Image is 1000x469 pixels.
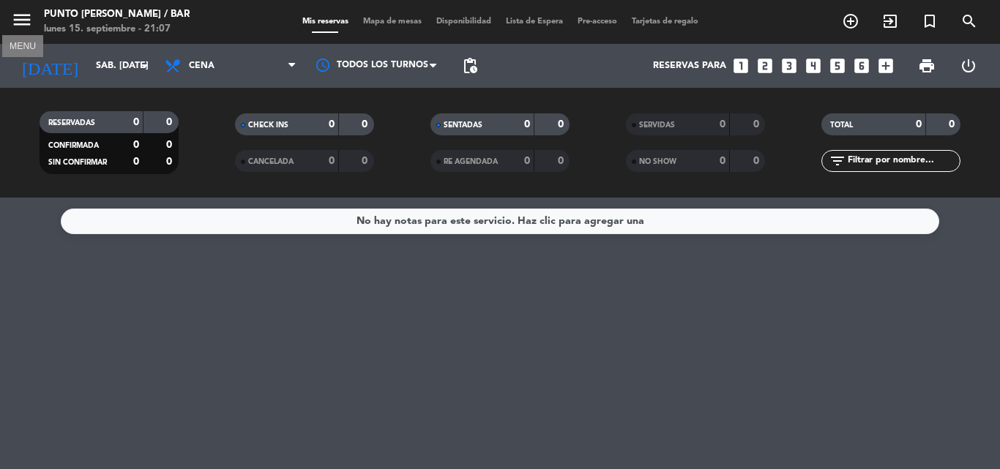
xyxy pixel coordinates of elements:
strong: 0 [329,156,335,166]
div: Punto [PERSON_NAME] / Bar [44,7,190,22]
span: NO SHOW [639,158,676,165]
i: add_circle_outline [842,12,859,30]
i: exit_to_app [881,12,899,30]
strong: 0 [362,156,370,166]
i: add_box [876,56,895,75]
strong: 0 [558,156,567,166]
strong: 0 [753,156,762,166]
i: looks_5 [828,56,847,75]
i: looks_3 [780,56,799,75]
strong: 0 [133,157,139,167]
i: looks_two [755,56,775,75]
span: Mapa de mesas [356,18,429,26]
i: looks_one [731,56,750,75]
span: CHECK INS [248,121,288,129]
span: SERVIDAS [639,121,675,129]
div: LOG OUT [947,44,989,88]
i: search [960,12,978,30]
span: RE AGENDADA [444,158,498,165]
span: Tarjetas de regalo [624,18,706,26]
span: Pre-acceso [570,18,624,26]
span: pending_actions [461,57,479,75]
i: looks_6 [852,56,871,75]
span: print [918,57,936,75]
strong: 0 [362,119,370,130]
span: SIN CONFIRMAR [48,159,107,166]
i: menu [11,9,33,31]
span: SENTADAS [444,121,482,129]
strong: 0 [166,140,175,150]
i: filter_list [829,152,846,170]
strong: 0 [558,119,567,130]
strong: 0 [524,156,530,166]
div: MENU [2,39,43,52]
strong: 0 [949,119,958,130]
span: CANCELADA [248,158,294,165]
span: Disponibilidad [429,18,499,26]
strong: 0 [720,119,725,130]
strong: 0 [916,119,922,130]
strong: 0 [720,156,725,166]
input: Filtrar por nombre... [846,153,960,169]
strong: 0 [133,140,139,150]
div: lunes 15. septiembre - 21:07 [44,22,190,37]
strong: 0 [166,157,175,167]
span: Reservas para [653,61,726,71]
span: CONFIRMADA [48,142,99,149]
span: RESERVADAS [48,119,95,127]
span: Cena [189,61,214,71]
strong: 0 [524,119,530,130]
span: Mis reservas [295,18,356,26]
i: looks_4 [804,56,823,75]
span: Lista de Espera [499,18,570,26]
i: power_settings_new [960,57,977,75]
i: [DATE] [11,50,89,82]
strong: 0 [166,117,175,127]
span: TOTAL [830,121,853,129]
strong: 0 [329,119,335,130]
i: arrow_drop_down [136,57,154,75]
i: turned_in_not [921,12,939,30]
strong: 0 [753,119,762,130]
button: menu [11,9,33,36]
div: No hay notas para este servicio. Haz clic para agregar una [357,213,644,230]
strong: 0 [133,117,139,127]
